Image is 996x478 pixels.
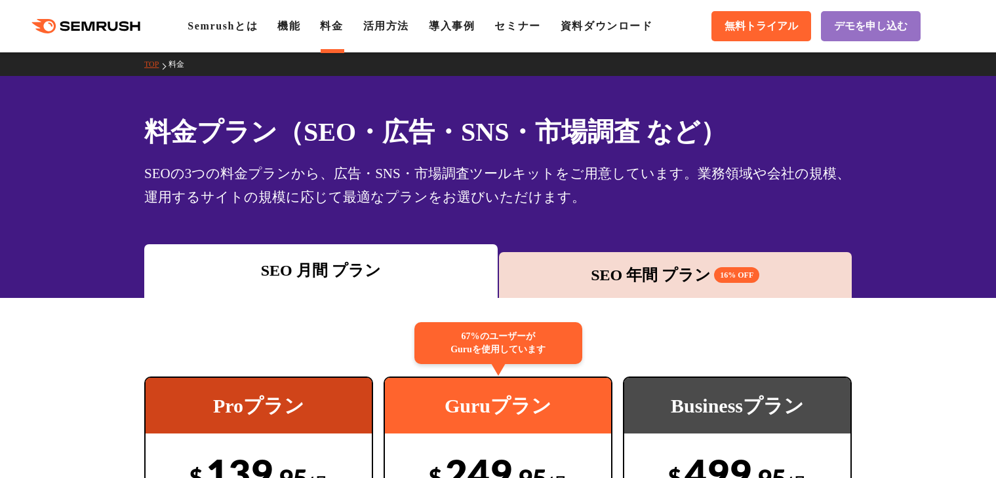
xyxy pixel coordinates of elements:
[711,11,811,41] a: 無料トライアル
[429,20,475,31] a: 導入事例
[144,162,852,209] div: SEOの3つの料金プランから、広告・SNS・市場調査ツールキットをご用意しています。業務領域や会社の規模、運用するサイトの規模に応じて最適なプランをお選びいただけます。
[821,11,921,41] a: デモを申し込む
[725,20,798,33] span: 無料トライアル
[277,20,300,31] a: 機能
[146,378,372,433] div: Proプラン
[385,378,611,433] div: Guruプラン
[363,20,409,31] a: 活用方法
[561,20,653,31] a: 資料ダウンロード
[834,20,907,33] span: デモを申し込む
[169,60,194,69] a: 料金
[714,267,759,283] span: 16% OFF
[624,378,850,433] div: Businessプラン
[320,20,343,31] a: 料金
[151,259,491,282] div: SEO 月間 プラン
[414,322,582,364] div: 67%のユーザーが Guruを使用しています
[494,20,540,31] a: セミナー
[188,20,258,31] a: Semrushとは
[506,263,846,287] div: SEO 年間 プラン
[144,113,852,151] h1: 料金プラン（SEO・広告・SNS・市場調査 など）
[144,60,169,69] a: TOP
